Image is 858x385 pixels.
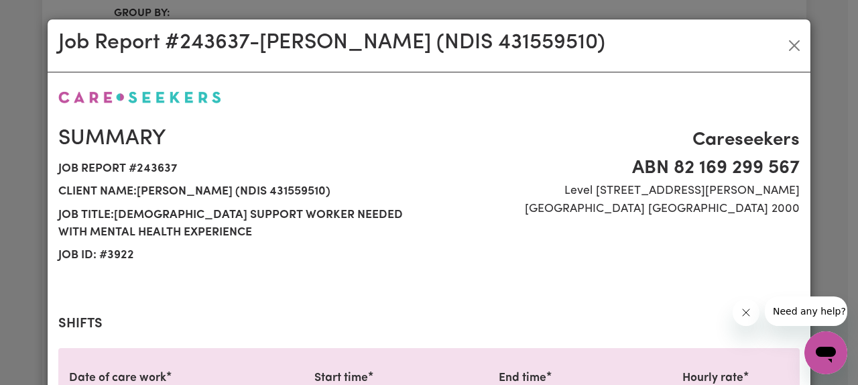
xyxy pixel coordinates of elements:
span: Client name: [PERSON_NAME] (NDIS 431559510) [58,180,421,203]
span: Careseekers [437,126,800,154]
h2: Summary [58,126,421,152]
img: Careseekers logo [58,91,221,103]
span: Job report # 243637 [58,158,421,180]
iframe: Button to launch messaging window [804,331,847,374]
iframe: Message from company [765,296,847,326]
span: Job title: [DEMOGRAPHIC_DATA] Support Worker needed with mental health experience [58,204,421,245]
h2: Shifts [58,316,800,332]
span: ABN 82 169 299 567 [437,154,800,182]
span: Job ID: # 3922 [58,244,421,267]
button: Close [784,35,805,56]
h2: Job Report # 243637 - [PERSON_NAME] (NDIS 431559510) [58,30,605,56]
span: [GEOGRAPHIC_DATA] [GEOGRAPHIC_DATA] 2000 [437,201,800,218]
span: Level [STREET_ADDRESS][PERSON_NAME] [437,182,800,200]
iframe: Close message [733,299,759,326]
